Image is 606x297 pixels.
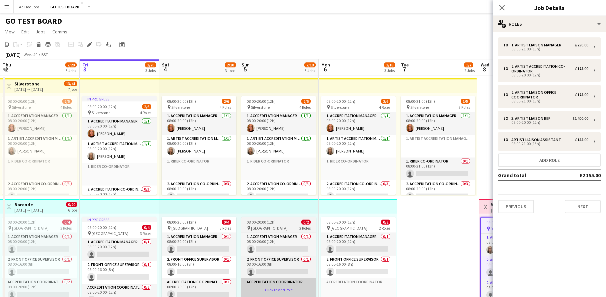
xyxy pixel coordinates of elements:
div: [DATE] → [DATE] [14,208,43,213]
app-job-card: 08:00-20:00 (12h)2/6 Silverstone4 Roles1. Accreditation Manager1/108:00-20:00 (12h)[PERSON_NAME]1... [162,96,236,195]
button: GO TEST BOARD [45,0,85,13]
span: 08:00-20:00 (12h) [326,99,355,104]
h3: Barcode [14,202,43,208]
a: Edit [19,27,32,36]
span: 08:00-20:00 (12h) [8,220,37,225]
span: Comms [52,29,67,35]
span: 2/6 [381,99,390,104]
app-card-role: 1. Accreditation Manager1/108:00-20:00 (12h)[PERSON_NAME] [321,112,396,135]
button: Add role [498,154,601,167]
span: 0/4 [222,220,231,225]
div: £175.00 [575,66,588,71]
app-card-role: 1. Accreditation Manager0/108:00-20:00 (12h) [162,233,236,256]
span: 1/7 [464,62,473,67]
app-card-role: 2. Accreditation Co-ordinator0/308:00-20:00 (12h) [162,180,236,222]
div: £155.00 [575,137,588,142]
span: 0/4 [142,225,151,230]
app-card-role: 2. Accreditation Co-ordinator0/308:00-20:00 (12h) [82,186,157,228]
span: [GEOGRAPHIC_DATA] [251,226,288,231]
span: 2/18 [384,62,395,67]
div: 08:00-21:00 (13h) [503,99,588,103]
span: [GEOGRAPHIC_DATA] [12,226,49,231]
app-card-role: 1. Artist Accreditation Manager1/108:00-20:00 (12h)[PERSON_NAME] [241,135,316,158]
span: 3 Roles [459,105,470,110]
div: 1. Artist Liaison Manager [511,43,564,47]
app-card-role: 2. Front Office Supervisor0/108:00-16:00 (8h) [241,256,316,278]
app-job-card: In progress08:00-20:00 (12h)2/6 Silverstone4 Roles1. Accreditation Manager1/108:00-20:00 (12h)[PE... [82,96,157,195]
div: 7 jobs [68,86,77,92]
div: 08:00-21:00 (13h) [503,142,588,145]
app-card-role: 1. Accreditation Manager0/108:00-20:00 (12h) [241,233,316,256]
span: Tue [401,62,409,68]
span: 08:00-20:00 (12h) [167,99,196,104]
app-card-role: 2. Front Office Supervisor0/108:00-16:00 (8h) [82,261,157,284]
td: Grand total [498,170,559,181]
app-card-role: 1. Accreditation Manager1/108:00-20:00 (12h)[PERSON_NAME] [401,112,475,135]
app-card-role-placeholder: 1. Rider Co-ordinator [321,158,396,180]
span: [GEOGRAPHIC_DATA] [92,231,128,236]
div: 3. Artist Liaison Rep [511,116,553,121]
app-card-role: 1. Accreditation Manager1/108:00-20:00 (12h)[PERSON_NAME] [82,117,157,140]
span: 08:00-20:00 (12h) [247,220,276,225]
a: Comms [50,27,70,36]
app-card-role: 1. Accreditation Manager1/108:00-20:00 (12h)[PERSON_NAME] [162,112,236,135]
app-card-role: 2. Front Office Supervisor0/108:00-16:00 (8h) [2,256,77,278]
app-card-role: 2. Front Office Supervisor0/108:00-16:00 (8h) [321,256,396,278]
app-card-role: 1. Rider Co-ordinator0/108:00-21:00 (13h) [401,158,475,180]
span: 2/6 [142,104,151,109]
div: 08:00-20:00 (12h)2/6 Silverstone4 Roles1. Accreditation Manager1/108:00-20:00 (12h)[PERSON_NAME]1... [241,96,316,195]
div: 3 Jobs [145,68,156,73]
button: Ad Hoc Jobs [14,0,45,13]
span: 4 Roles [140,110,151,115]
div: [DATE] → [DATE] [491,208,528,213]
div: [DATE] → [DATE] [14,87,43,92]
span: 5 [241,65,250,73]
div: 1 x [503,137,511,142]
div: BST [41,52,48,57]
span: View [5,29,15,35]
app-card-role: 1. Artist Liaison Manager1/108:00-21:00 (13h)[PERSON_NAME] [481,234,554,256]
span: 2 Roles [379,226,390,231]
span: Edit [21,29,29,35]
app-card-role: 1. Accreditation Manager1/108:00-20:00 (12h)[PERSON_NAME] [2,112,77,135]
div: In progress [82,96,157,101]
span: 4 [161,65,169,73]
div: 08:00-20:00 (12h) [503,121,588,124]
span: 2/6 [301,99,311,104]
span: 3 Roles [220,226,231,231]
span: Silverstone [251,105,270,110]
td: £2 155.00 [559,170,601,181]
button: Previous [498,200,534,213]
app-card-role-placeholder: 1. Rider Co-ordinator [241,158,316,180]
app-card-role: 1. Accreditation Manager0/108:00-20:00 (12h) [2,233,77,256]
span: 08:00-20:00 (12h) [87,104,116,109]
div: 3 Jobs [384,68,395,73]
div: In progress [82,217,157,222]
app-card-role: 1. Accreditation Manager0/108:00-20:00 (12h) [321,233,396,256]
div: 2 Jobs [464,68,475,73]
a: View [3,27,17,36]
span: Silverstone [331,105,349,110]
span: Week 40 [22,52,39,57]
span: 08:00-21:00 (13h) [486,220,515,225]
span: 3 Roles [60,226,72,231]
div: 2. Artist Accreditation Co-ordinator [511,64,575,73]
div: Roles [493,16,606,32]
span: Sat [162,62,169,68]
span: 2 Roles [299,226,311,231]
app-card-role: 1. Accreditation Manager0/108:00-20:00 (12h) [82,238,157,261]
div: 1 x [503,43,511,47]
app-card-role: 2. Accreditation Co-ordinator0/308:00-20:00 (12h) [241,180,316,222]
div: 3 Jobs [66,68,76,73]
app-card-role: 1. Artist Accreditation Manager1/108:00-20:00 (12h)[PERSON_NAME] [2,135,77,158]
app-card-role: 1. Accreditation Manager1/108:00-20:00 (12h)[PERSON_NAME] [241,112,316,135]
span: 2/18 [304,62,316,67]
h1: GO TEST BOARD [5,16,62,26]
div: 1 x [503,92,511,97]
span: 08:00-20:00 (12h) [8,99,37,104]
span: 0/20 [66,202,77,207]
span: 3 Roles [140,231,151,236]
span: 4 Roles [299,105,311,110]
span: Silverstone [12,105,31,110]
app-job-card: 08:00-20:00 (12h)2/6 Silverstone4 Roles1. Accreditation Manager1/108:00-20:00 (12h)[PERSON_NAME]1... [2,96,77,195]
